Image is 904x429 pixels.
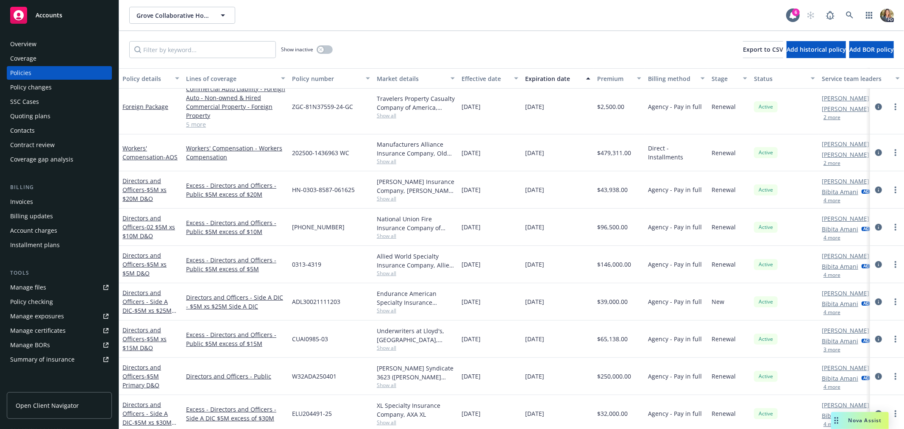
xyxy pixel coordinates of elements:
div: Allied World Specialty Insurance Company, Allied World Assurance Company (AWAC) [377,252,455,270]
div: Manage certificates [10,324,66,337]
a: circleInformation [873,409,884,419]
div: 6 [792,7,800,15]
a: Workers' Compensation [122,144,178,161]
span: $43,938.00 [597,185,628,194]
a: Directors and Officers [122,326,167,352]
span: Agency - Pay in full [648,102,702,111]
button: Lines of coverage [183,68,289,89]
button: 4 more [823,198,840,203]
a: circleInformation [873,102,884,112]
span: Renewal [712,223,736,231]
a: [PERSON_NAME] [822,150,869,159]
a: circleInformation [873,185,884,195]
div: Manage BORs [10,338,50,352]
button: 4 more [823,384,840,390]
a: Commercial Property - Foreign Property [186,102,285,120]
a: Excess - Directors and Officers - Public $5M excess of $20M [186,181,285,199]
span: Manage exposures [7,309,112,323]
button: 4 more [823,422,840,427]
a: Account charges [7,224,112,237]
a: Contacts [7,124,112,137]
button: Grove Collaborative Holdings, Inc. [129,7,235,24]
a: Excess - Directors and Officers - Public $5M excess of $10M [186,218,285,236]
a: Directors and Officers [122,363,161,389]
span: Add BOR policy [849,45,894,53]
span: [DATE] [462,148,481,157]
div: Expiration date [525,74,581,83]
span: Renewal [712,185,736,194]
span: [PHONE_NUMBER] [292,223,345,231]
span: [DATE] [462,297,481,306]
span: Active [757,186,774,194]
button: Status [751,68,818,89]
a: Directors and Officers [122,177,167,203]
div: Installment plans [10,238,60,252]
a: more [890,222,901,232]
span: CUAI0985-03 [292,334,328,343]
a: Bibita Amani [822,337,858,345]
a: [PERSON_NAME] [822,214,869,223]
span: Grove Collaborative Holdings, Inc. [136,11,210,20]
span: [DATE] [462,185,481,194]
span: - $5M xs $20M D&O [122,186,167,203]
div: Policy number [292,74,361,83]
div: Coverage gap analysis [10,153,73,166]
a: Bibita Amani [822,262,858,271]
a: Policy checking [7,295,112,309]
div: SSC Cases [10,95,39,109]
span: [DATE] [462,260,481,269]
a: Coverage gap analysis [7,153,112,166]
button: 4 more [823,235,840,240]
a: Bibita Amani [822,299,858,308]
button: Add BOR policy [849,41,894,58]
span: Show all [377,419,455,426]
span: $250,000.00 [597,372,631,381]
button: 4 more [823,273,840,278]
a: [PERSON_NAME] [822,139,869,148]
a: Directors and Officers [122,251,167,277]
div: Drag to move [831,412,842,429]
div: Policy changes [10,81,52,94]
a: Overview [7,37,112,51]
a: Directors and Officers - Public [186,372,285,381]
div: National Union Fire Insurance Company of [GEOGRAPHIC_DATA], [GEOGRAPHIC_DATA], AIG [377,214,455,232]
span: Agency - Pay in full [648,185,702,194]
span: Add historical policy [787,45,846,53]
a: more [890,148,901,158]
a: more [890,409,901,419]
div: Stage [712,74,738,83]
button: Add historical policy [787,41,846,58]
span: [DATE] [525,148,544,157]
a: circleInformation [873,222,884,232]
button: Billing method [645,68,708,89]
button: Stage [708,68,751,89]
div: Manage files [10,281,46,294]
div: Service team leaders [822,74,890,83]
div: Analytics hub [7,383,112,392]
div: Contacts [10,124,35,137]
div: [PERSON_NAME] Syndicate 3623 ([PERSON_NAME] [PERSON_NAME] Limited), [PERSON_NAME] Group [377,364,455,382]
span: W32ADA250401 [292,372,337,381]
span: [DATE] [462,223,481,231]
span: Agency - Pay in full [648,334,702,343]
span: [DATE] [525,260,544,269]
a: more [890,185,901,195]
div: Billing updates [10,209,53,223]
span: Agency - Pay in full [648,372,702,381]
input: Filter by keyword... [129,41,276,58]
div: [PERSON_NAME] Insurance Company, [PERSON_NAME] Insurance Group [377,177,455,195]
a: [PERSON_NAME] [822,104,869,113]
span: Nova Assist [848,417,882,424]
a: Manage BORs [7,338,112,352]
button: Policy details [119,68,183,89]
span: Export to CSV [743,45,783,53]
span: [DATE] [525,185,544,194]
a: Policies [7,66,112,80]
div: Summary of insurance [10,353,75,366]
div: Travelers Property Casualty Company of America, Travelers Insurance [377,94,455,112]
button: 4 more [823,310,840,315]
span: [DATE] [525,297,544,306]
a: Foreign Package [122,103,168,111]
span: Show all [377,232,455,240]
span: Active [757,410,774,418]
